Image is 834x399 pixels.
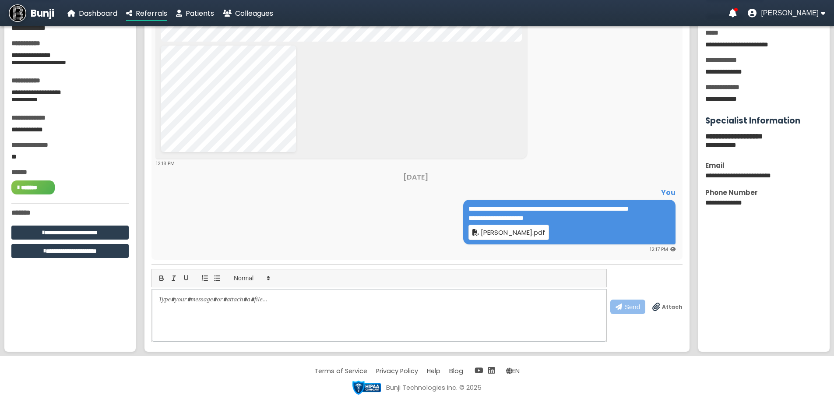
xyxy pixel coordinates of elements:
[136,8,167,18] span: Referrals
[156,187,676,198] div: You
[386,383,482,392] div: Bunji Technologies Inc. © 2025
[729,9,737,18] a: Notifications
[625,303,640,311] span: Send
[67,8,117,19] a: Dashboard
[376,367,418,375] a: Privacy Policy
[31,6,54,21] span: Bunji
[156,160,175,167] span: 12:18 PM
[126,8,167,19] a: Referrals
[650,246,668,253] span: 12:17 PM
[223,8,273,19] a: Colleagues
[168,273,180,283] button: italic
[705,187,823,198] div: Phone Number
[488,365,495,376] a: LinkedIn
[506,367,520,375] span: Change language
[79,8,117,18] span: Dashboard
[427,367,440,375] a: Help
[176,8,214,19] a: Patients
[314,367,367,375] a: Terms of Service
[475,365,483,376] a: YouTube
[610,300,645,314] button: Send
[9,4,26,22] img: Bunji Dental Referral Management
[9,4,54,22] a: Bunji
[449,367,463,375] a: Blog
[155,273,168,283] button: bold
[748,9,825,18] button: User menu
[652,303,683,311] label: Drag & drop files anywhere to attach
[468,225,549,240] a: [PERSON_NAME].pdf
[705,114,823,127] h3: Specialist Information
[352,381,381,395] img: HIPAA compliant
[481,228,545,237] span: [PERSON_NAME].pdf
[211,273,223,283] button: list: bullet
[705,160,823,170] div: Email
[180,273,192,283] button: underline
[186,8,214,18] span: Patients
[199,273,211,283] button: list: ordered
[662,303,683,311] span: Attach
[235,8,273,18] span: Colleagues
[761,9,819,17] span: [PERSON_NAME]
[156,172,676,183] div: [DATE]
